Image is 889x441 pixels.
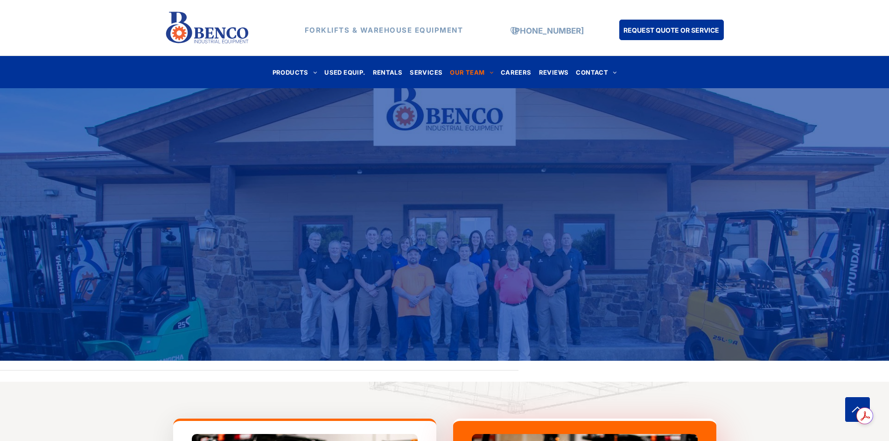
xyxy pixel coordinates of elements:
[572,66,620,78] a: CONTACT
[535,66,573,78] a: REVIEWS
[269,66,321,78] a: PRODUCTS
[446,66,497,78] a: OUR TEAM
[305,26,463,35] strong: FORKLIFTS & WAREHOUSE EQUIPMENT
[512,26,584,35] a: [PHONE_NUMBER]
[406,66,446,78] a: SERVICES
[623,21,719,39] span: REQUEST QUOTE OR SERVICE
[321,66,369,78] a: USED EQUIP.
[497,66,535,78] a: CAREERS
[619,20,724,40] a: REQUEST QUOTE OR SERVICE
[369,66,406,78] a: RENTALS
